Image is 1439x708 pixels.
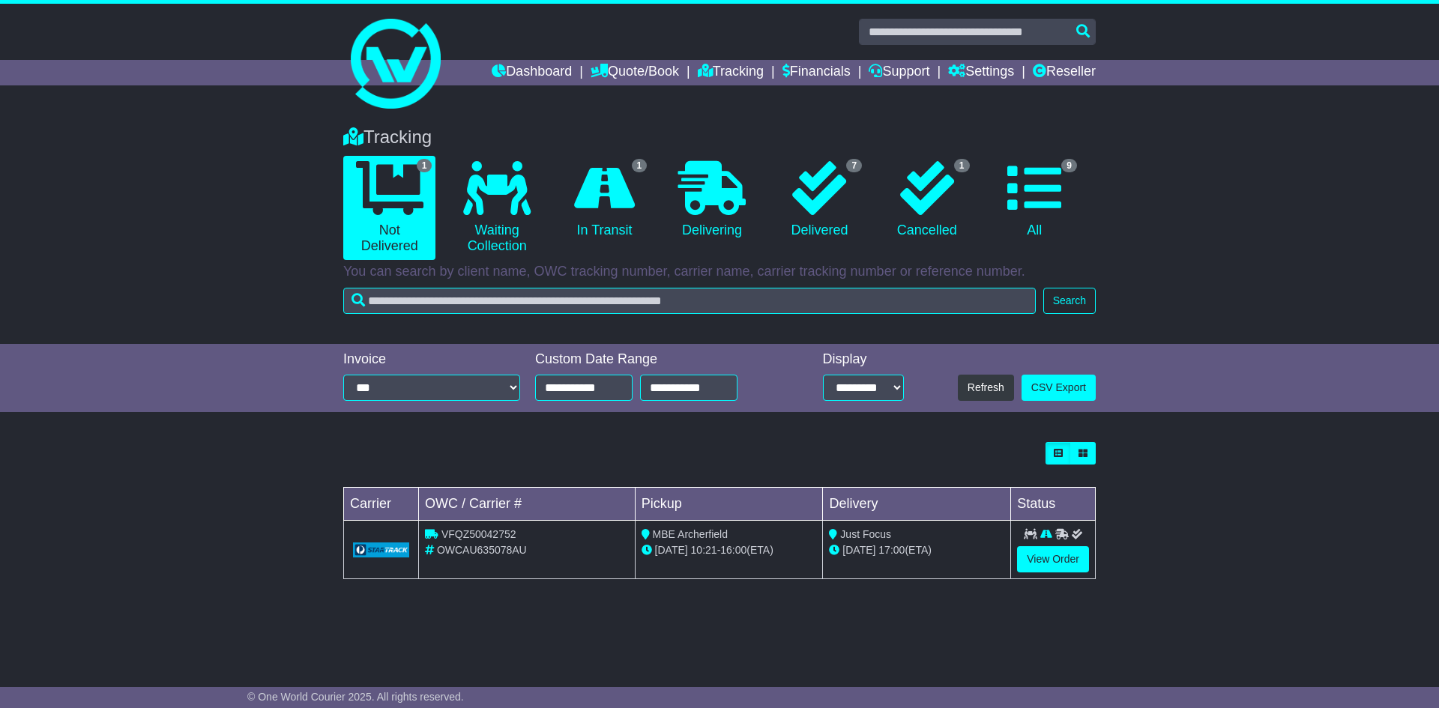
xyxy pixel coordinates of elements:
a: Support [869,60,929,85]
button: Search [1043,288,1096,314]
span: OWCAU635078AU [437,544,527,556]
span: 7 [846,159,862,172]
a: Dashboard [492,60,572,85]
div: Tracking [336,127,1103,148]
span: 1 [417,159,432,172]
td: Carrier [344,488,419,521]
td: Delivery [823,488,1011,521]
a: Reseller [1033,60,1096,85]
a: 1 Not Delivered [343,156,435,260]
span: [DATE] [842,544,875,556]
span: 1 [954,159,970,172]
span: 1 [632,159,648,172]
span: 10:21 [691,544,717,556]
span: 17:00 [878,544,905,556]
span: [DATE] [655,544,688,556]
td: Status [1011,488,1096,521]
span: 16:00 [720,544,746,556]
a: Waiting Collection [450,156,543,260]
div: Display [823,351,904,368]
a: Settings [948,60,1014,85]
span: © One World Courier 2025. All rights reserved. [247,691,464,703]
div: Custom Date Range [535,351,776,368]
button: Refresh [958,375,1014,401]
span: Just Focus [840,528,891,540]
a: Quote/Book [591,60,679,85]
a: Tracking [698,60,764,85]
a: Delivering [666,156,758,244]
span: MBE Archerfield [653,528,728,540]
div: Invoice [343,351,520,368]
div: - (ETA) [642,542,817,558]
a: CSV Export [1022,375,1096,401]
img: GetCarrierServiceLogo [353,542,409,557]
td: OWC / Carrier # [419,488,636,521]
a: View Order [1017,546,1089,572]
td: Pickup [635,488,823,521]
a: 1 Cancelled [881,156,973,244]
span: 9 [1061,159,1077,172]
span: VFQZ50042752 [441,528,516,540]
a: 9 All [989,156,1081,244]
p: You can search by client name, OWC tracking number, carrier name, carrier tracking number or refe... [343,264,1096,280]
a: Financials [782,60,851,85]
div: (ETA) [829,542,1004,558]
a: 1 In Transit [558,156,651,244]
a: 7 Delivered [773,156,866,244]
